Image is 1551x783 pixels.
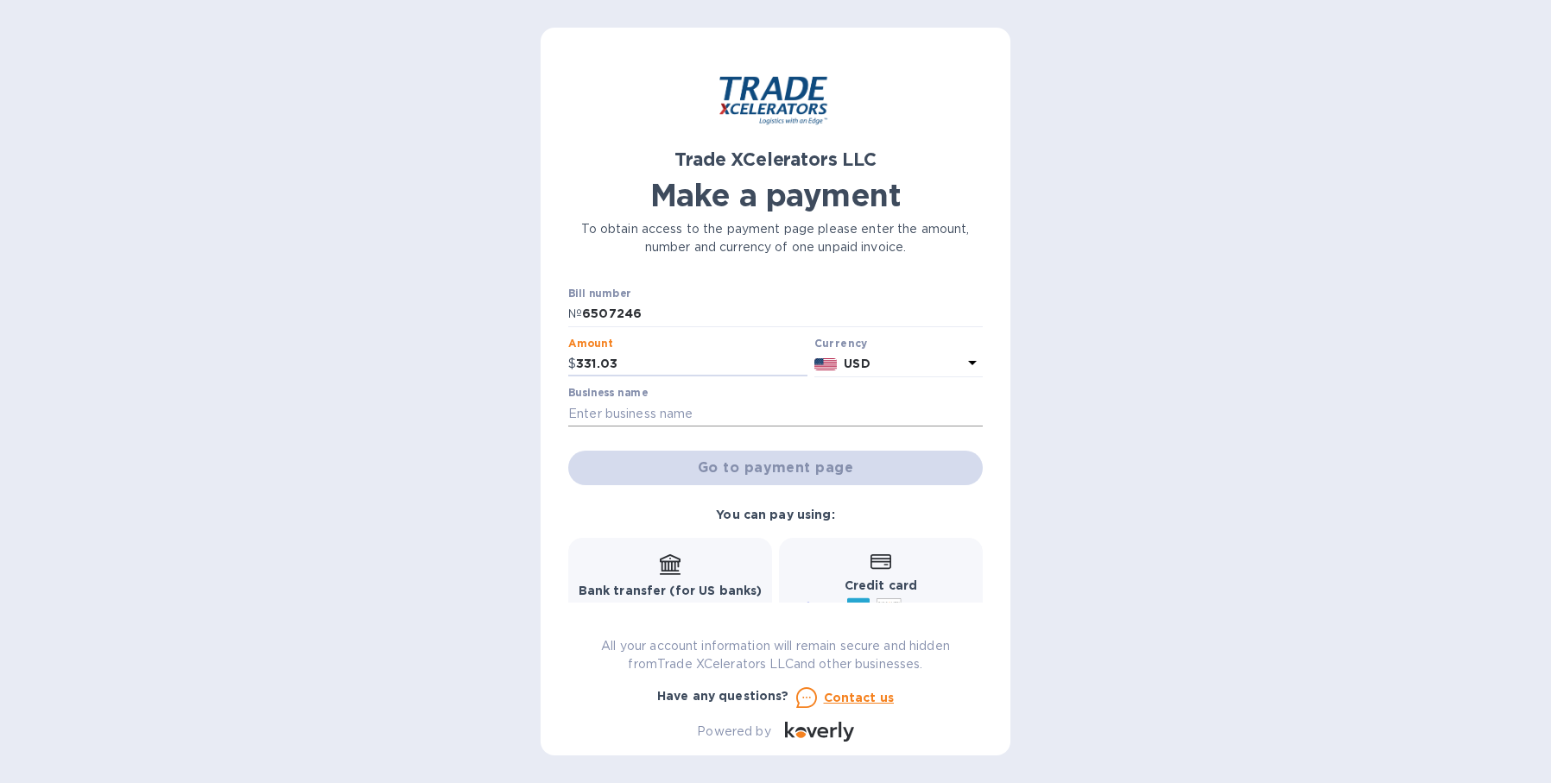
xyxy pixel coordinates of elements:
b: You can pay using: [716,508,834,521]
input: Enter business name [568,401,983,426]
p: № [568,305,582,323]
u: Contact us [824,691,895,704]
p: $ [568,355,576,373]
span: and more... [908,603,972,616]
input: Enter bill number [582,301,983,327]
b: Have any questions? [657,689,789,703]
p: To obtain access to the payment page please enter the amount, number and currency of one unpaid i... [568,220,983,256]
b: Credit card [845,578,917,592]
p: Free [579,600,763,618]
input: 0.00 [576,351,807,377]
label: Amount [568,338,612,349]
label: Business name [568,388,648,399]
p: All your account information will remain secure and hidden from Trade XCelerators LLC and other b... [568,637,983,673]
b: Trade XCelerators LLC [674,148,876,170]
b: Bank transfer (for US banks) [579,584,763,597]
h1: Make a payment [568,177,983,213]
b: Currency [814,337,868,350]
img: USD [814,358,838,370]
label: Bill number [568,289,630,300]
b: USD [844,357,870,370]
p: Powered by [697,723,770,741]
